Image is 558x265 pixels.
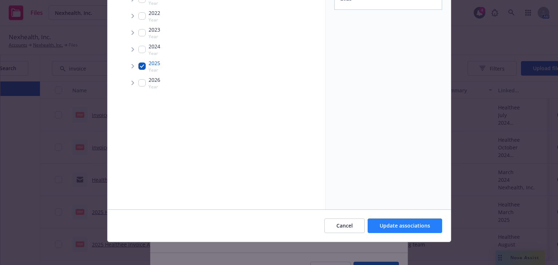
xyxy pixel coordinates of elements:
[149,17,160,23] span: Year
[324,218,365,233] button: Cancel
[149,9,160,17] span: 2022
[149,33,160,40] span: Year
[149,76,160,84] span: 2026
[149,50,160,56] span: Year
[149,84,160,90] span: Year
[380,222,430,229] span: Update associations
[149,43,160,50] span: 2024
[149,59,160,67] span: 2025
[336,222,353,229] span: Cancel
[149,26,160,33] span: 2023
[368,218,442,233] button: Update associations
[149,67,160,73] span: Year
